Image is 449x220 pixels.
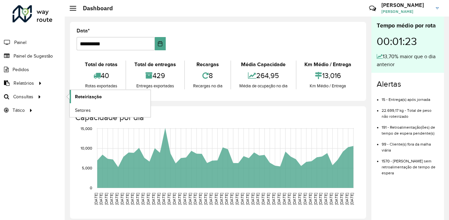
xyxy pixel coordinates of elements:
[13,93,33,100] span: Consultas
[76,5,113,12] h2: Dashboard
[193,193,197,205] text: [DATE]
[292,193,296,205] text: [DATE]
[308,193,312,205] text: [DATE]
[14,39,26,46] span: Painel
[141,193,145,205] text: [DATE]
[381,9,431,15] span: [PERSON_NAME]
[251,193,255,205] text: [DATE]
[245,193,250,205] text: [DATE]
[128,61,182,68] div: Total de entregas
[13,66,29,73] span: Pedidos
[14,80,34,87] span: Relatórios
[287,193,291,205] text: [DATE]
[240,193,244,205] text: [DATE]
[377,79,439,89] h4: Alertas
[209,193,213,205] text: [DATE]
[203,193,208,205] text: [DATE]
[382,92,439,103] li: 15 - Entrega(s) após jornada
[282,193,286,205] text: [DATE]
[183,193,187,205] text: [DATE]
[382,136,439,153] li: 99 - Cliente(s) fora da malha viária
[381,2,431,8] h3: [PERSON_NAME]
[130,193,134,205] text: [DATE]
[99,193,103,205] text: [DATE]
[261,193,265,205] text: [DATE]
[146,193,150,205] text: [DATE]
[115,193,119,205] text: [DATE]
[75,107,91,114] span: Setores
[365,1,380,16] a: Contato Rápido
[224,193,228,205] text: [DATE]
[297,193,302,205] text: [DATE]
[377,53,439,68] div: 13,70% maior que o dia anterior
[156,193,161,205] text: [DATE]
[382,119,439,136] li: 191 - Retroalimentação(ões) de tempo de espera pendente(s)
[187,61,229,68] div: Recargas
[167,193,171,205] text: [DATE]
[329,193,333,205] text: [DATE]
[233,83,294,89] div: Média de ocupação no dia
[219,193,224,205] text: [DATE]
[161,193,166,205] text: [DATE]
[233,68,294,83] div: 264,95
[303,193,307,205] text: [DATE]
[104,193,108,205] text: [DATE]
[214,193,218,205] text: [DATE]
[382,153,439,176] li: 1570 - [PERSON_NAME] sem retroalimentação de tempo de espera
[324,193,328,205] text: [DATE]
[14,53,53,60] span: Painel de Sugestão
[377,21,439,30] div: Tempo médio por rota
[172,193,176,205] text: [DATE]
[345,193,349,205] text: [DATE]
[81,126,92,131] text: 15,000
[120,193,124,205] text: [DATE]
[235,193,239,205] text: [DATE]
[75,93,102,100] span: Roteirização
[125,193,129,205] text: [DATE]
[188,193,192,205] text: [DATE]
[318,193,323,205] text: [DATE]
[77,27,90,35] label: Data
[382,103,439,119] li: 22.699,17 kg - Total de peso não roteirizado
[350,193,354,205] text: [DATE]
[298,83,358,89] div: Km Médio / Entrega
[334,193,338,205] text: [DATE]
[313,193,318,205] text: [DATE]
[70,104,151,117] a: Setores
[187,83,229,89] div: Recargas no dia
[277,193,281,205] text: [DATE]
[81,146,92,151] text: 10,000
[233,61,294,68] div: Média Capacidade
[229,193,234,205] text: [DATE]
[90,186,92,190] text: 0
[198,193,202,205] text: [DATE]
[377,30,439,53] div: 00:01:23
[78,68,124,83] div: 40
[151,193,155,205] text: [DATE]
[128,83,182,89] div: Entregas exportadas
[256,193,260,205] text: [DATE]
[78,83,124,89] div: Rotas exportadas
[271,193,276,205] text: [DATE]
[70,90,151,103] a: Roteirização
[266,193,270,205] text: [DATE]
[135,193,140,205] text: [DATE]
[187,68,229,83] div: 8
[339,193,344,205] text: [DATE]
[78,61,124,68] div: Total de rotas
[298,61,358,68] div: Km Médio / Entrega
[94,193,98,205] text: [DATE]
[109,193,114,205] text: [DATE]
[82,166,92,170] text: 5,000
[128,68,182,83] div: 429
[75,113,360,122] h4: Capacidade por dia
[13,107,25,114] span: Tático
[155,37,166,50] button: Choose Date
[177,193,182,205] text: [DATE]
[298,68,358,83] div: 13,016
